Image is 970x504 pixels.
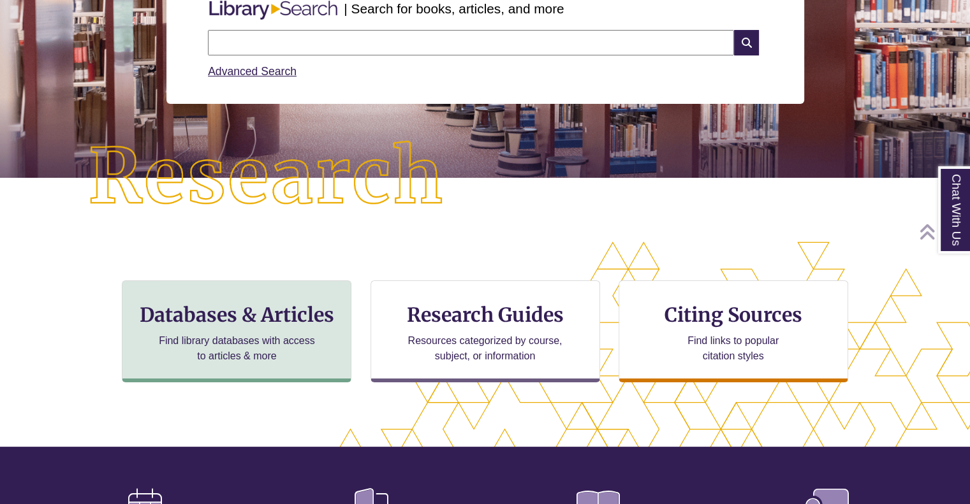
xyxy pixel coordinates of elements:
h3: Citing Sources [656,303,811,327]
a: Databases & Articles Find library databases with access to articles & more [122,280,351,382]
h3: Research Guides [381,303,589,327]
p: Find library databases with access to articles & more [154,333,320,364]
a: Research Guides Resources categorized by course, subject, or information [371,280,600,382]
p: Resources categorized by course, subject, or information [402,333,568,364]
a: Citing Sources Find links to popular citation styles [619,280,848,382]
a: Back to Top [919,223,967,240]
a: Advanced Search [208,65,297,78]
i: Search [734,30,758,55]
h3: Databases & Articles [133,303,341,327]
p: Find links to popular citation styles [671,333,795,364]
img: Research [48,101,485,253]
